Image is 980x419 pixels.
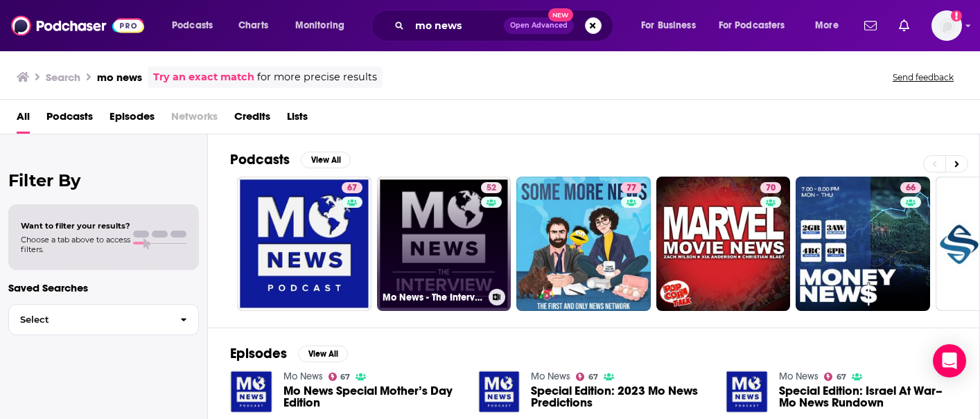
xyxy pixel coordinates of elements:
[9,315,169,324] span: Select
[837,374,846,380] span: 67
[283,385,462,409] a: Mo News Special Mother’s Day Edition
[230,345,287,362] h2: Episodes
[234,105,270,134] a: Credits
[766,181,776,195] span: 70
[257,69,377,85] span: for more precise results
[97,71,142,84] h3: mo news
[933,344,966,377] div: Open Intercom Messenger
[900,182,921,193] a: 66
[815,16,839,35] span: More
[8,170,199,190] h2: Filter By
[301,152,351,168] button: View All
[548,8,573,21] span: New
[859,14,882,37] a: Show notifications dropdown
[951,10,962,21] svg: Add a profile image
[893,14,915,37] a: Show notifications dropdown
[385,10,627,42] div: Search podcasts, credits, & more...
[110,105,155,134] a: Episodes
[487,181,496,195] span: 52
[656,177,791,311] a: 70
[342,182,362,193] a: 67
[726,371,768,413] img: Special Edition: Israel At War– Mo News Rundown
[588,374,598,380] span: 67
[298,346,348,362] button: View All
[8,304,199,335] button: Select
[576,373,598,381] a: 67
[329,373,351,381] a: 67
[230,345,348,362] a: EpisodesView All
[162,15,231,37] button: open menu
[153,69,254,85] a: Try an exact match
[719,16,785,35] span: For Podcasters
[283,371,323,382] a: Mo News
[21,235,130,254] span: Choose a tab above to access filters.
[237,177,371,311] a: 67
[230,371,272,413] img: Mo News Special Mother’s Day Edition
[516,177,651,311] a: 77
[824,373,846,381] a: 67
[641,16,696,35] span: For Business
[906,181,916,195] span: 66
[238,16,268,35] span: Charts
[8,281,199,294] p: Saved Searches
[230,151,351,168] a: PodcastsView All
[295,16,344,35] span: Monitoring
[171,105,218,134] span: Networks
[287,105,308,134] a: Lists
[17,105,30,134] a: All
[383,292,483,303] h3: Mo News - The Interview
[931,10,962,41] span: Logged in as mmaugeri_hunter
[931,10,962,41] button: Show profile menu
[377,177,511,311] a: 52Mo News - The Interview
[889,71,958,83] button: Send feedback
[478,371,520,413] img: Special Edition: 2023 Mo News Predictions
[340,374,350,380] span: 67
[627,181,636,195] span: 77
[531,371,570,382] a: Mo News
[46,71,80,84] h3: Search
[805,15,856,37] button: open menu
[347,181,357,195] span: 67
[481,182,502,193] a: 52
[229,15,277,37] a: Charts
[760,182,781,193] a: 70
[510,22,568,29] span: Open Advanced
[631,15,713,37] button: open menu
[230,151,290,168] h2: Podcasts
[21,221,130,231] span: Want to filter your results?
[779,371,819,382] a: Mo News
[710,15,805,37] button: open menu
[621,182,642,193] a: 77
[796,177,930,311] a: 66
[931,10,962,41] img: User Profile
[11,12,144,39] img: Podchaser - Follow, Share and Rate Podcasts
[531,385,709,409] a: Special Edition: 2023 Mo News Predictions
[46,105,93,134] a: Podcasts
[172,16,213,35] span: Podcasts
[410,15,504,37] input: Search podcasts, credits, & more...
[504,17,574,34] button: Open AdvancedNew
[779,385,957,409] a: Special Edition: Israel At War– Mo News Rundown
[286,15,362,37] button: open menu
